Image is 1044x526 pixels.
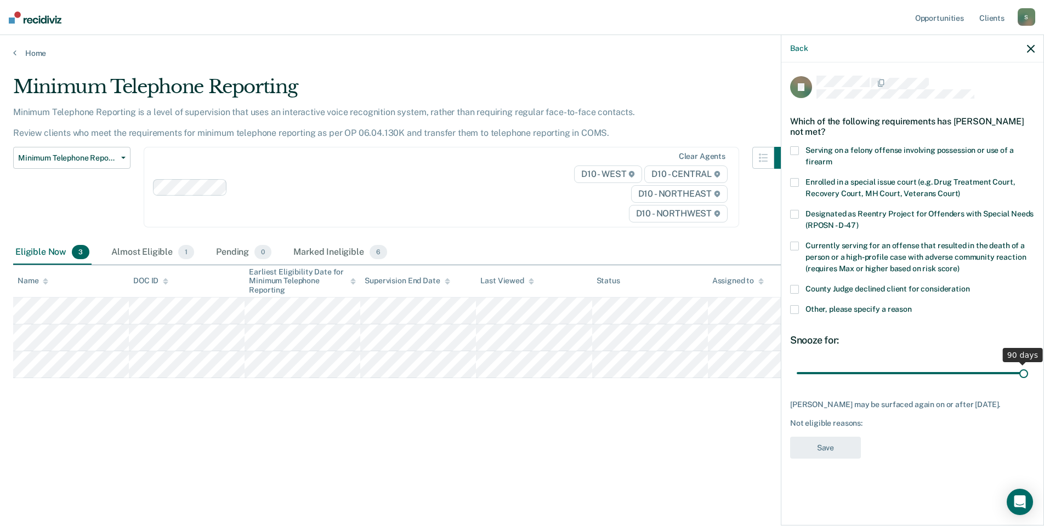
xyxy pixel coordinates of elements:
[712,276,764,285] div: Assigned to
[365,276,450,285] div: Supervision End Date
[370,245,387,259] span: 6
[679,152,725,161] div: Clear agents
[133,276,168,285] div: DOC ID
[790,419,1035,428] div: Not eligible reasons:
[291,241,389,265] div: Marked Ineligible
[249,267,356,295] div: Earliest Eligibility Date for Minimum Telephone Reporting
[254,245,271,259] span: 0
[790,107,1035,146] div: Which of the following requirements has [PERSON_NAME] not met?
[805,178,1015,198] span: Enrolled in a special issue court (e.g. Drug Treatment Court, Recovery Court, MH Court, Veterans ...
[18,276,48,285] div: Name
[574,165,642,183] span: D10 - WEST
[214,241,274,265] div: Pending
[18,153,117,163] span: Minimum Telephone Reporting
[790,400,1035,409] div: [PERSON_NAME] may be surfaced again on or after [DATE].
[790,334,1035,346] div: Snooze for:
[597,276,620,285] div: Status
[629,205,728,222] span: D10 - NORTHWEST
[13,48,1031,58] a: Home
[1003,348,1043,362] div: 90 days
[790,437,861,459] button: Save
[13,241,92,265] div: Eligible Now
[644,165,728,183] span: D10 - CENTRAL
[805,284,970,293] span: County Judge declined client for consideration
[1018,8,1035,26] div: S
[72,245,89,259] span: 3
[480,276,534,285] div: Last Viewed
[805,241,1026,273] span: Currently serving for an offense that resulted in the death of a person or a high-profile case wi...
[805,209,1034,230] span: Designated as Reentry Project for Offenders with Special Needs (RPOSN - D-47)
[790,44,808,53] button: Back
[805,305,912,313] span: Other, please specify a reason
[109,241,196,265] div: Almost Eligible
[178,245,194,259] span: 1
[631,185,728,203] span: D10 - NORTHEAST
[9,12,61,24] img: Recidiviz
[13,76,796,107] div: Minimum Telephone Reporting
[1007,489,1033,515] div: Open Intercom Messenger
[805,146,1014,166] span: Serving on a felony offense involving possession or use of a firearm
[13,107,635,138] p: Minimum Telephone Reporting is a level of supervision that uses an interactive voice recognition ...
